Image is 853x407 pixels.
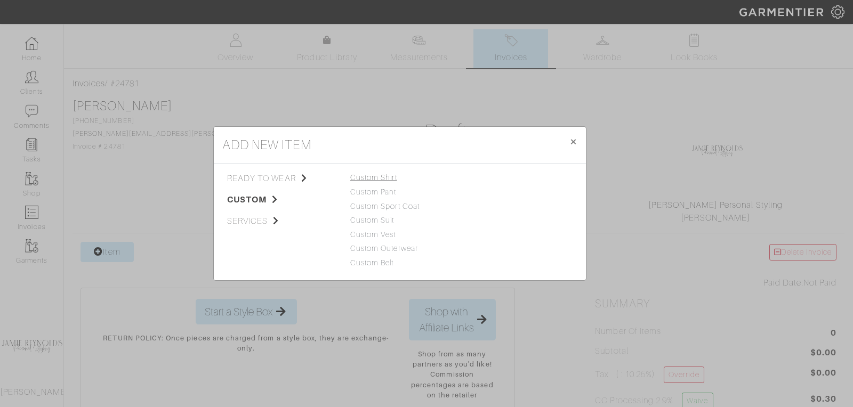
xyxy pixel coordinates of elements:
a: Custom Suit [350,216,395,224]
a: Custom Sport Coat [350,202,420,210]
a: Custom Shirt [350,173,397,182]
a: Custom Outerwear [350,244,418,253]
a: Custom Belt [350,258,394,267]
span: × [569,134,577,149]
a: Custom Vest [350,230,396,239]
h4: add new item [222,135,311,154]
a: Custom Pant [350,188,397,196]
span: ready to wear [227,172,334,185]
span: custom [227,193,334,206]
span: services [227,215,334,227]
